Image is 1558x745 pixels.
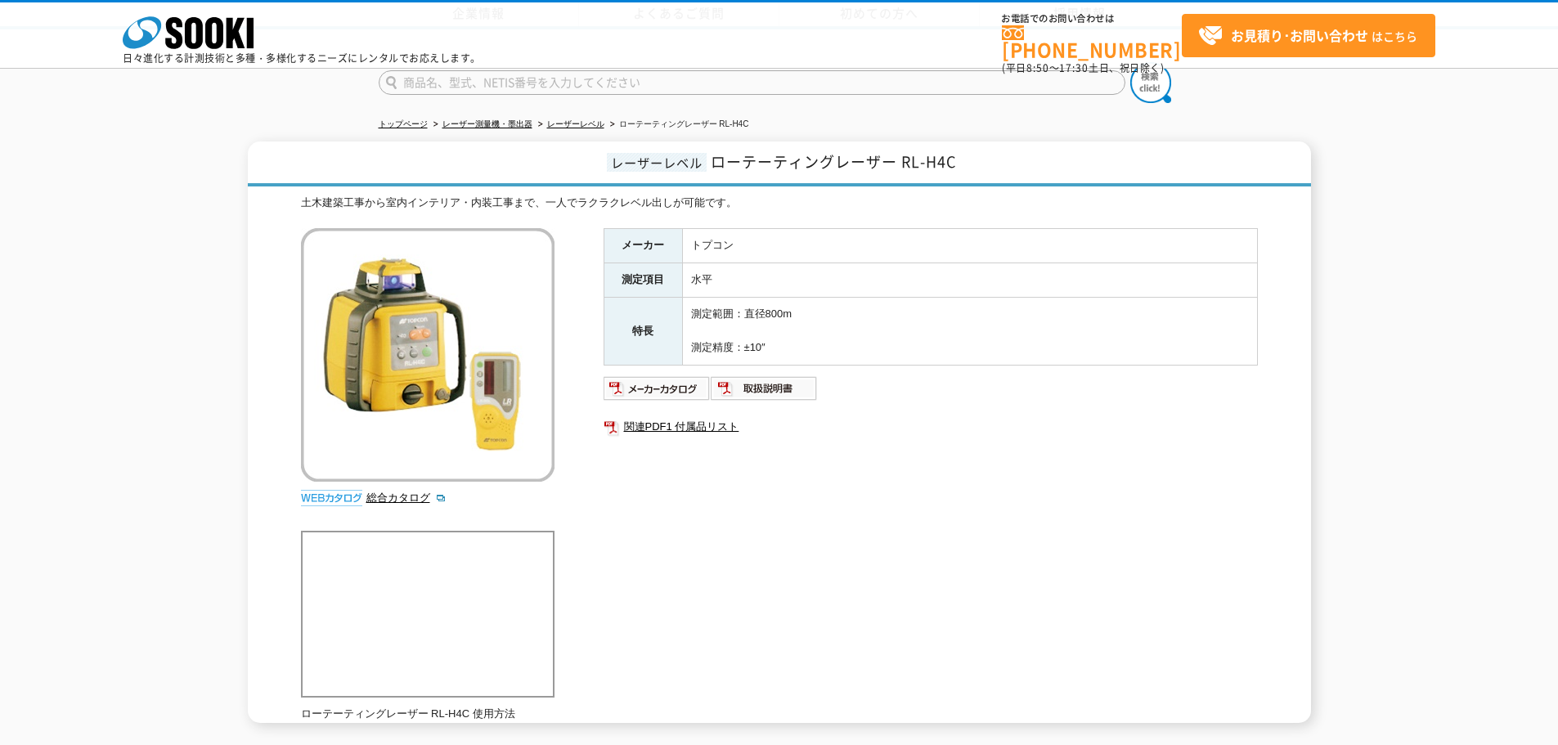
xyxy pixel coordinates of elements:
input: 商品名、型式、NETIS番号を入力してください [379,70,1125,95]
a: 関連PDF1 付属品リスト [604,416,1258,438]
img: ローテーティングレーザー RL-H4C [301,228,555,482]
th: 測定項目 [604,263,682,297]
span: ローテーティングレーザー RL-H4C [711,150,956,173]
a: [PHONE_NUMBER] [1002,25,1182,59]
a: お見積り･お問い合わせはこちら [1182,14,1435,57]
a: レーザーレベル [547,119,604,128]
a: トップページ [379,119,428,128]
td: 測定範囲：直径800m 測定精度：±10″ [682,297,1257,365]
a: メーカーカタログ [604,386,711,398]
th: 特長 [604,297,682,365]
li: ローテーティングレーザー RL-H4C [607,116,749,133]
img: btn_search.png [1130,62,1171,103]
span: 17:30 [1059,61,1089,75]
img: メーカーカタログ [604,375,711,402]
span: はこちら [1198,24,1417,48]
span: お電話でのお問い合わせは [1002,14,1182,24]
td: トプコン [682,229,1257,263]
img: 取扱説明書 [711,375,818,402]
a: 取扱説明書 [711,386,818,398]
span: (平日 ～ 土日、祝日除く) [1002,61,1164,75]
p: ローテーティングレーザー RL-H4C 使用方法 [301,706,555,723]
td: 水平 [682,263,1257,297]
a: レーザー測量機・墨出器 [442,119,532,128]
strong: お見積り･お問い合わせ [1231,25,1368,45]
span: レーザーレベル [607,153,707,172]
th: メーカー [604,229,682,263]
span: 8:50 [1026,61,1049,75]
p: 日々進化する計測技術と多種・多様化するニーズにレンタルでお応えします。 [123,53,481,63]
img: webカタログ [301,490,362,506]
div: 土木建築工事から室内インテリア・内装工事まで、一人でラクラクレベル出しが可能です。 [301,195,1258,212]
a: 総合カタログ [366,491,447,504]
